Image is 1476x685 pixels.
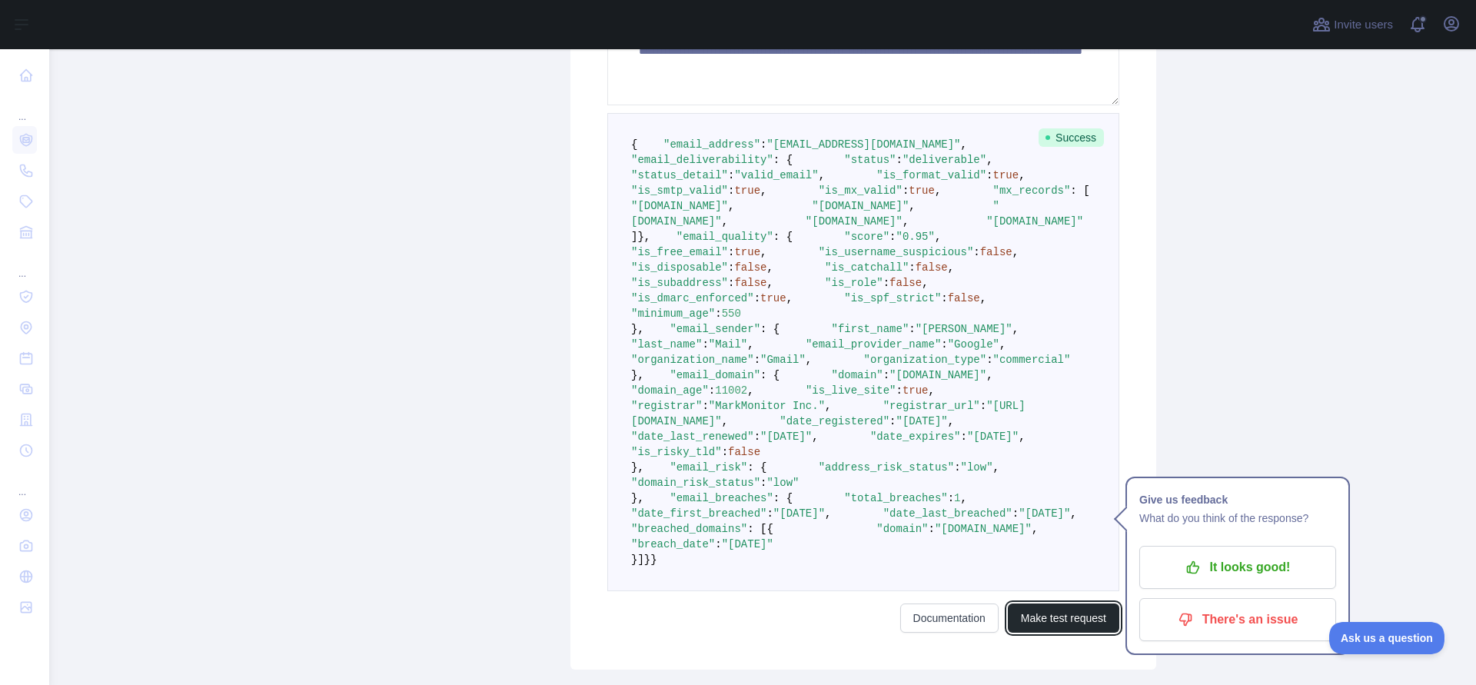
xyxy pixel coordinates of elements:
[644,554,650,566] span: }
[844,292,941,304] span: "is_spf_strict"
[1139,546,1336,589] button: It looks good!
[722,446,728,458] span: :
[766,277,773,289] span: ,
[909,185,935,197] span: true
[831,323,909,335] span: "first_name"
[825,261,909,274] span: "is_catchall"
[747,338,753,351] span: ,
[903,384,929,397] span: true
[728,200,734,212] span: ,
[754,431,760,443] span: :
[663,138,760,151] span: "email_address"
[812,431,818,443] span: ,
[631,261,728,274] span: "is_disposable"
[896,154,903,166] span: :
[993,461,999,474] span: ,
[670,461,747,474] span: "email_risk"
[980,246,1012,258] span: false
[883,507,1012,520] span: "date_last_breached"
[1139,490,1336,509] h1: Give us feedback
[948,292,980,304] span: false
[631,507,766,520] span: "date_first_breached"
[760,354,806,366] span: "Gmail"
[916,261,948,274] span: false
[637,554,643,566] span: ]
[715,384,747,397] span: 11002
[670,492,773,504] span: "email_breaches"
[676,231,773,243] span: "email_quality"
[631,154,773,166] span: "email_deliverability"
[747,384,753,397] span: ,
[631,323,644,335] span: },
[637,231,650,243] span: },
[986,369,992,381] span: ,
[631,200,728,212] span: "[DOMAIN_NAME]"
[973,246,979,258] span: :
[631,246,728,258] span: "is_free_email"
[819,461,954,474] span: "address_risk_status"
[760,138,766,151] span: :
[631,477,760,489] span: "domain_risk_status"
[889,277,922,289] span: false
[631,400,702,412] span: "registrar"
[780,415,889,427] span: "date_registered"
[734,277,766,289] span: false
[900,604,999,633] a: Documentation
[715,308,721,320] span: :
[631,492,644,504] span: },
[948,261,954,274] span: ,
[1329,622,1445,654] iframe: Toggle Customer Support
[929,523,935,535] span: :
[1012,507,1019,520] span: :
[819,185,903,197] span: "is_mx_valid"
[806,215,903,228] span: "[DOMAIN_NAME]"
[961,431,967,443] span: :
[935,185,941,197] span: ,
[766,523,773,535] span: {
[760,292,786,304] span: true
[773,507,825,520] span: "[DATE]"
[909,261,915,274] span: :
[760,369,780,381] span: : {
[631,185,728,197] span: "is_smtp_valid"
[1139,598,1336,641] button: There's an issue
[766,138,960,151] span: "[EMAIL_ADDRESS][DOMAIN_NAME]"
[773,231,793,243] span: : {
[870,431,961,443] span: "date_expires"
[825,507,831,520] span: ,
[734,261,766,274] span: false
[728,246,734,258] span: :
[760,477,766,489] span: :
[844,492,947,504] span: "total_breaches"
[954,492,960,504] span: 1
[948,415,954,427] span: ,
[709,384,715,397] span: :
[722,308,741,320] span: 550
[1032,523,1038,535] span: ,
[1008,604,1119,633] button: Make test request
[747,523,766,535] span: : [
[760,185,766,197] span: ,
[806,384,896,397] span: "is_live_site"
[967,431,1019,443] span: "[DATE]"
[1139,509,1336,527] p: What do you think of the response?
[631,292,754,304] span: "is_dmarc_enforced"
[896,415,947,427] span: "[DATE]"
[844,231,889,243] span: "score"
[1019,507,1070,520] span: "[DATE]"
[876,169,986,181] span: "is_format_valid"
[728,277,734,289] span: :
[760,323,780,335] span: : {
[631,354,754,366] span: "organization_name"
[935,523,1032,535] span: "[DOMAIN_NAME]"
[922,277,928,289] span: ,
[916,323,1012,335] span: "[PERSON_NAME]"
[819,169,825,181] span: ,
[999,338,1006,351] span: ,
[709,338,747,351] span: "Mail"
[889,415,896,427] span: :
[825,400,831,412] span: ,
[747,461,766,474] span: : {
[1151,607,1325,633] p: There's an issue
[986,215,1083,228] span: "[DOMAIN_NAME]"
